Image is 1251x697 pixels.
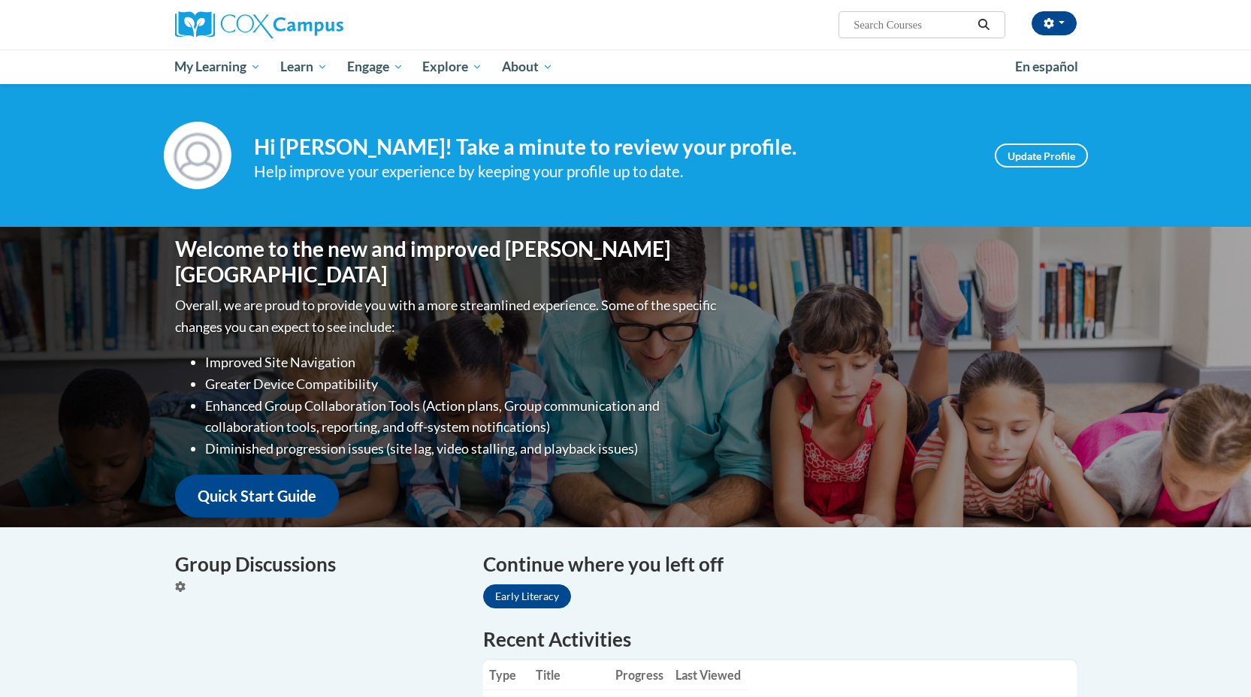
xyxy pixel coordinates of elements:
[995,143,1088,167] a: Update Profile
[1005,51,1088,83] a: En español
[483,550,1077,579] h4: Continue where you left off
[205,352,720,373] li: Improved Site Navigation
[175,237,720,287] h1: Welcome to the new and improved [PERSON_NAME][GEOGRAPHIC_DATA]
[609,660,669,690] th: Progress
[175,550,461,579] h4: Group Discussions
[205,438,720,460] li: Diminished progression issues (site lag, video stalling, and playback issues)
[972,16,995,34] button: Search
[347,58,403,76] span: Engage
[153,50,1099,84] div: Main menu
[483,660,530,690] th: Type
[412,50,492,84] a: Explore
[205,395,720,439] li: Enhanced Group Collaboration Tools (Action plans, Group communication and collaboration tools, re...
[1015,59,1078,74] span: En español
[175,11,343,38] img: Cox Campus
[165,50,271,84] a: My Learning
[174,58,261,76] span: My Learning
[280,58,328,76] span: Learn
[270,50,337,84] a: Learn
[254,134,972,160] h4: Hi [PERSON_NAME]! Take a minute to review your profile.
[422,58,482,76] span: Explore
[205,373,720,395] li: Greater Device Compatibility
[164,122,231,189] img: Profile Image
[483,584,571,608] a: Early Literacy
[502,58,553,76] span: About
[852,16,972,34] input: Search Courses
[530,660,609,690] th: Title
[337,50,413,84] a: Engage
[669,660,747,690] th: Last Viewed
[483,626,1077,653] h1: Recent Activities
[254,159,972,184] div: Help improve your experience by keeping your profile up to date.
[492,50,563,84] a: About
[175,11,461,38] a: Cox Campus
[175,475,339,517] a: Quick Start Guide
[1032,11,1077,35] button: Account Settings
[175,294,720,338] p: Overall, we are proud to provide you with a more streamlined experience. Some of the specific cha...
